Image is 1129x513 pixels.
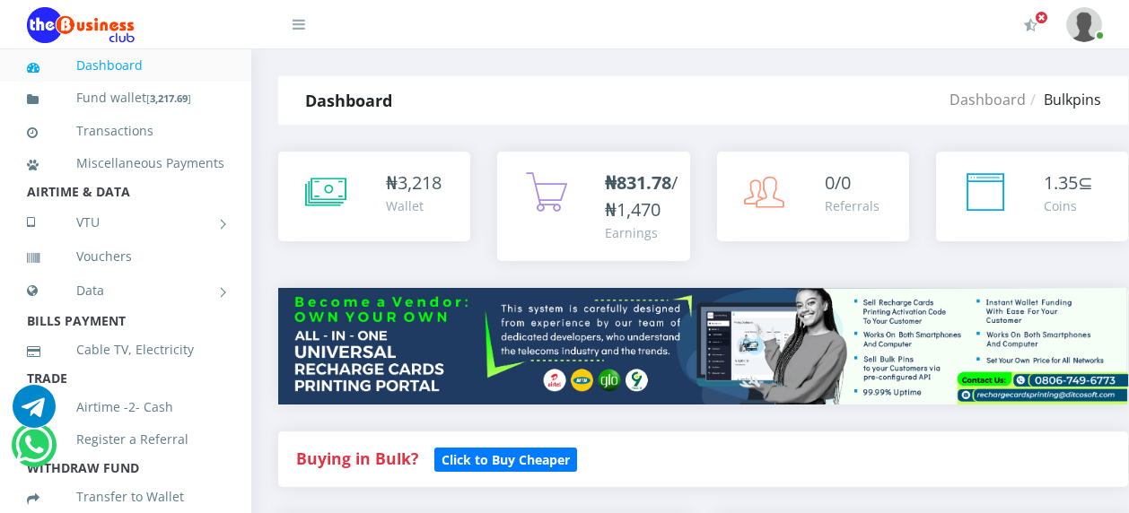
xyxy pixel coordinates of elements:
[1044,170,1078,195] span: 1.35
[1044,196,1093,215] div: Coins
[27,268,224,313] a: Data
[950,90,1026,109] a: Dashboard
[150,91,188,105] b: 3,217.69
[27,7,135,43] img: Logo
[27,143,224,184] a: Miscellaneous Payments
[15,437,52,466] a: Chat for support
[605,223,678,242] div: Earnings
[146,91,191,105] small: [ ]
[825,196,880,215] div: Referrals
[27,110,224,152] a: Transactions
[296,448,418,469] strong: Buying in Bulk?
[27,329,224,370] a: Cable TV, Electricity
[717,152,909,241] a: 0/0 Referrals
[1026,89,1101,110] li: Bulkpins
[442,451,570,468] b: Click to Buy Cheaper
[278,152,470,241] a: ₦3,218 Wallet
[27,419,224,460] a: Register a Referral
[27,45,224,86] a: Dashboard
[398,170,442,195] span: 3,218
[1066,7,1102,42] img: User
[13,398,56,428] a: Chat for support
[1044,170,1093,196] div: ⊆
[1035,11,1048,24] span: Activate Your Membership
[27,236,224,277] a: Vouchers
[605,170,678,222] span: /₦1,470
[825,170,851,195] span: 0/0
[305,90,392,111] strong: Dashboard
[278,288,1128,404] img: multitenant_rcp.png
[386,170,442,196] div: ₦
[27,77,224,119] a: Fund wallet[3,217.69]
[27,387,224,428] a: Airtime -2- Cash
[434,448,577,469] a: Click to Buy Cheaper
[497,152,689,261] a: ₦831.78/₦1,470 Earnings
[27,200,224,245] a: VTU
[605,170,671,195] b: ₦831.78
[386,196,442,215] div: Wallet
[1024,18,1037,32] i: Activate Your Membership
